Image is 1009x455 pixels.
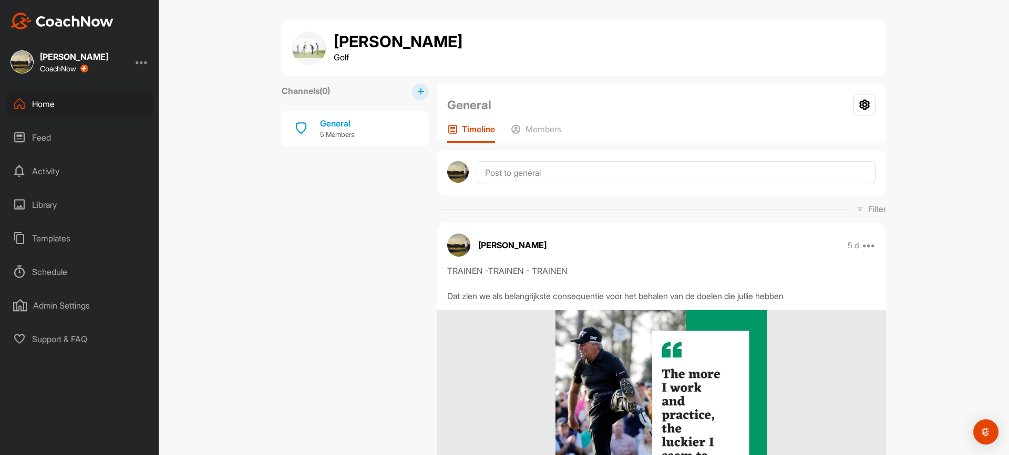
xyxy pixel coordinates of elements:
[6,259,154,285] div: Schedule
[447,161,469,183] img: avatar
[6,192,154,218] div: Library
[6,124,154,151] div: Feed
[11,13,114,29] img: CoachNow
[447,96,491,114] h2: General
[526,124,561,134] p: Members
[848,240,859,251] p: 5 d
[6,158,154,184] div: Activity
[6,292,154,319] div: Admin Settings
[6,326,154,352] div: Support & FAQ
[334,33,462,51] h1: [PERSON_NAME]
[334,51,462,64] p: Golf
[40,65,88,73] div: CoachNow
[282,84,330,97] label: Channels ( 0 )
[40,52,108,61] div: [PERSON_NAME]
[320,130,354,140] p: 5 Members
[320,117,354,130] div: General
[6,91,154,117] div: Home
[462,124,495,134] p: Timeline
[6,225,154,251] div: Templates
[973,419,998,445] div: Open Intercom Messenger
[478,239,547,251] p: [PERSON_NAME]
[868,203,886,215] p: Filter
[447,264,876,302] div: TRAINEN -TRAINEN - TRAINEN Dat zien we als belangrijkste consequentie voor het behalen van de doe...
[292,31,326,65] img: group
[11,50,34,73] img: square_9a2f47b6fabe5c3e6d7c00687b59be2d.jpg
[447,234,470,257] img: avatar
